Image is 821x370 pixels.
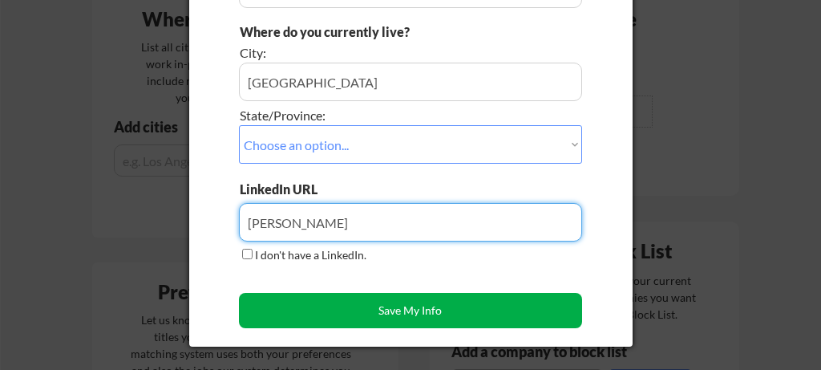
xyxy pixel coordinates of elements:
[255,248,366,262] label: I don't have a LinkedIn.
[239,293,582,328] button: Save My Info
[239,203,582,242] input: Type here...
[240,23,492,41] div: Where do you currently live?
[240,181,359,198] div: LinkedIn URL
[240,44,492,62] div: City:
[240,107,492,124] div: State/Province:
[239,63,582,101] input: e.g. Los Angeles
